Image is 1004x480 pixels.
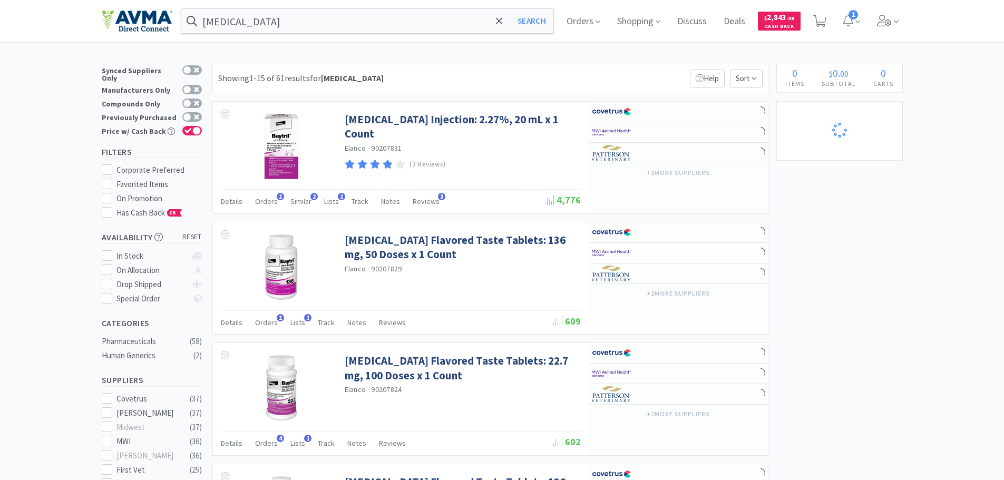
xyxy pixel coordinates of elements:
img: f5e969b455434c6296c6d81ef179fa71_3.png [592,386,631,402]
img: 77fca1acd8b6420a9015268ca798ef17_1.png [592,104,631,120]
div: Synced Suppliers Only [102,65,177,82]
div: . [813,68,865,79]
h4: Items [777,79,813,89]
div: MWI [116,435,182,448]
span: · [367,385,369,394]
div: Drop Shipped [116,278,187,291]
img: 179b8ad10cb342879e92e522e941d1e7_497249.jpg [247,233,316,301]
span: Track [318,438,335,448]
a: [MEDICAL_DATA] Injection: 2.27%, 20 mL x 1 Count [345,112,578,141]
span: 1 [304,314,311,321]
span: Orders [255,318,278,327]
span: 602 [553,436,581,448]
button: Search [510,9,553,33]
strong: [MEDICAL_DATA] [321,73,384,83]
span: 1 [338,193,345,200]
div: Pharmaceuticals [102,335,187,348]
span: 2,843 [764,12,794,22]
span: 90207831 [371,143,402,153]
div: ( 36 ) [190,449,202,462]
span: Lists [290,318,305,327]
button: +2more suppliers [641,286,715,301]
div: Manufacturers Only [102,85,177,94]
div: ( 37 ) [190,421,202,434]
div: Corporate Preferred [116,164,202,177]
img: f5e969b455434c6296c6d81ef179fa71_3.png [592,145,631,161]
img: 77fca1acd8b6420a9015268ca798ef17_1.png [592,345,631,361]
div: [PERSON_NAME] [116,449,182,462]
div: Human Generics [102,349,187,362]
span: 90207824 [371,385,402,394]
span: $ [829,68,833,79]
span: 00 [840,68,849,79]
span: · [367,264,369,273]
span: · [367,143,369,153]
span: 609 [553,315,581,327]
div: ( 36 ) [190,435,202,448]
span: 4,776 [545,194,581,206]
img: f6b2451649754179b5b4e0c70c3f7cb0_2.png [592,245,631,261]
span: reset [182,232,202,243]
img: 9999a4869e4242f38a4309d4ef771d10_416384.png [247,354,316,422]
span: Notes [347,438,366,448]
img: f6b2451649754179b5b4e0c70c3f7cb0_2.png [592,366,631,381]
div: Price w/ Cash Back [102,126,177,135]
span: 1 [277,193,284,200]
div: On Promotion [116,192,202,205]
img: e4e33dab9f054f5782a47901c742baa9_102.png [102,10,172,32]
button: +2more suppliers [641,407,715,422]
span: Orders [255,438,278,448]
a: Elanco [345,385,366,394]
span: Similar [290,197,311,206]
span: 0 [792,66,797,80]
span: Reviews [413,197,440,206]
div: ( 37 ) [190,393,202,405]
span: 1 [277,314,284,321]
div: Favorited Items [116,178,202,191]
span: $ [764,15,767,22]
div: Showing 1-15 of 61 results [218,72,384,85]
p: (3 Reviews) [410,159,445,170]
div: ( 2 ) [193,349,202,362]
span: 1 [849,10,858,19]
div: Covetrus [116,393,182,405]
div: In Stock [116,250,187,262]
span: 0 [881,66,886,80]
div: [PERSON_NAME] [116,407,182,419]
span: 1 [304,435,311,442]
span: Reviews [379,438,406,448]
span: Sort [730,70,763,87]
span: Orders [255,197,278,206]
img: f6b2451649754179b5b4e0c70c3f7cb0_2.png [592,124,631,140]
div: Special Order [116,292,187,305]
span: Notes [347,318,366,327]
span: Lists [290,438,305,448]
span: Details [221,318,242,327]
img: f5e969b455434c6296c6d81ef179fa71_3.png [592,266,631,281]
span: Track [352,197,368,206]
p: Help [690,70,725,87]
a: [MEDICAL_DATA] Flavored Taste Tablets: 22.7 mg, 100 Doses x 1 Count [345,354,578,383]
input: Search by item, sku, manufacturer, ingredient, size... [181,9,554,33]
div: ( 25 ) [190,464,202,476]
div: Midwest [116,421,182,434]
span: 90207829 [371,264,402,273]
span: 4 [277,435,284,442]
span: Has Cash Back [116,208,182,218]
div: On Allocation [116,264,187,277]
span: 0 [833,66,838,80]
img: 77fca1acd8b6420a9015268ca798ef17_1.png [592,224,631,240]
a: Deals [719,17,749,26]
div: ( 37 ) [190,407,202,419]
span: . 98 [786,15,794,22]
div: Previously Purchased [102,112,177,121]
img: 434eaf9944f2498b95c28fa91e14a934_416222.jpeg [247,112,316,181]
h4: Carts [865,79,902,89]
span: CB [168,210,178,216]
span: 2 [310,193,318,200]
h5: Filters [102,146,202,158]
a: $2,843.98Cash Back [758,7,801,35]
h4: Subtotal [813,79,865,89]
span: Details [221,197,242,206]
span: Track [318,318,335,327]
